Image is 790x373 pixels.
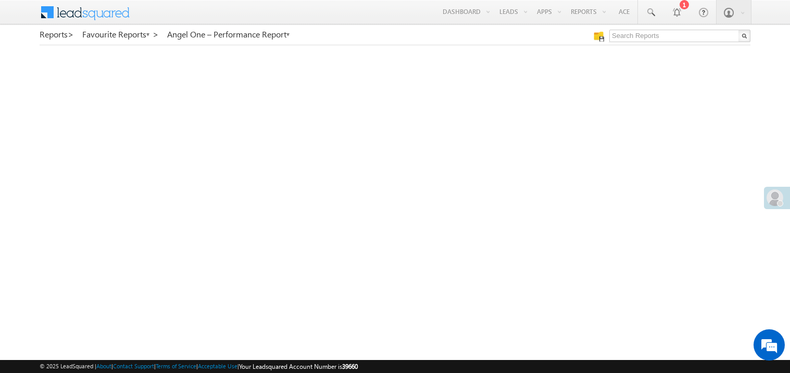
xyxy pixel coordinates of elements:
[156,363,196,369] a: Terms of Service
[239,363,358,370] span: Your Leadsquared Account Number is
[342,363,358,370] span: 39660
[113,363,154,369] a: Contact Support
[40,362,358,371] span: © 2025 LeadSquared | | | | |
[40,30,74,39] a: Reports>
[167,30,291,39] a: Angel One – Performance Report
[96,363,111,369] a: About
[609,30,750,42] input: Search Reports
[68,28,74,40] span: >
[153,28,159,40] span: >
[594,31,604,42] img: Manage all your saved reports!
[82,30,159,39] a: Favourite Reports >
[198,363,237,369] a: Acceptable Use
